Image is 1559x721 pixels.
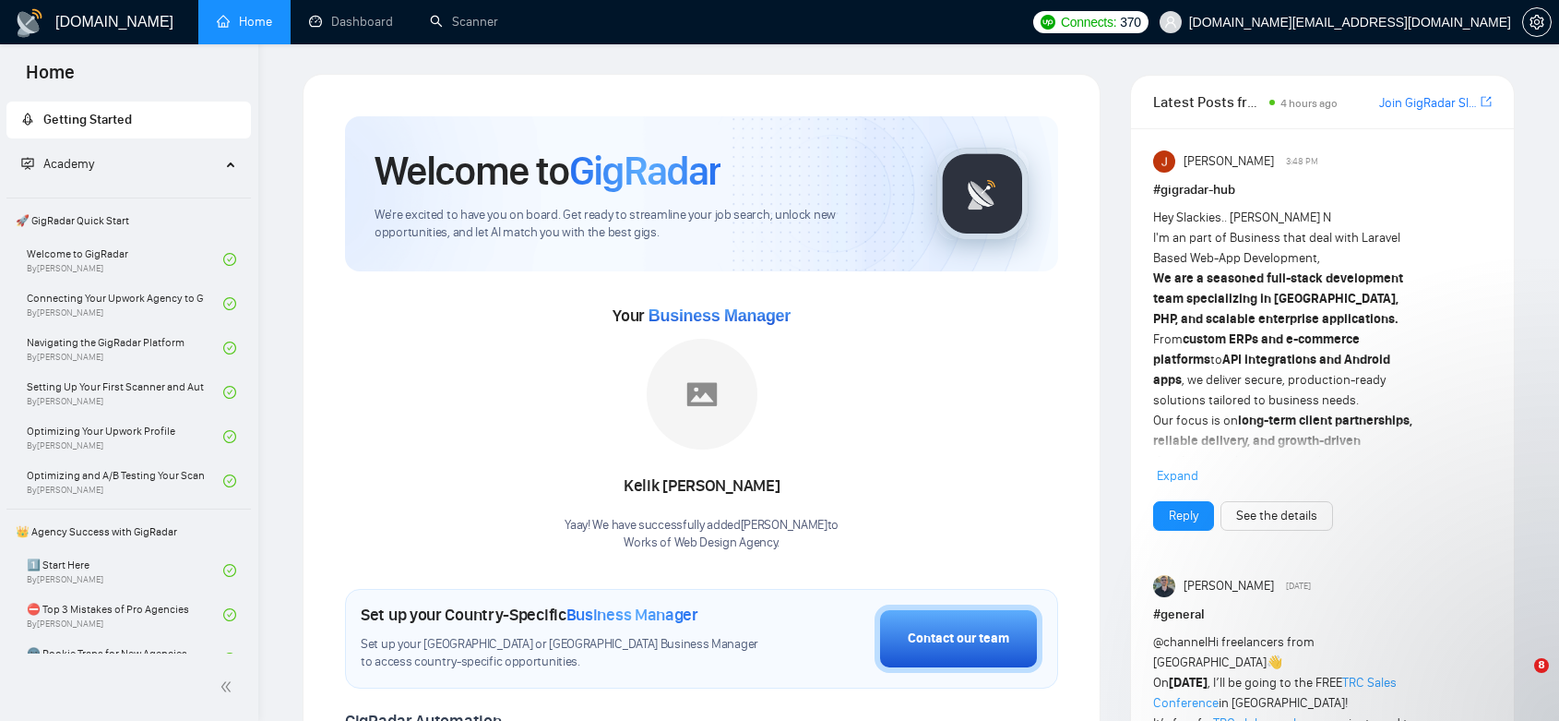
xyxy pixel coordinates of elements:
[1184,151,1274,172] span: [PERSON_NAME]
[1522,7,1552,37] button: setting
[43,112,132,127] span: Getting Started
[8,513,249,550] span: 👑 Agency Success with GigRadar
[1164,16,1177,29] span: user
[27,328,223,368] a: Navigating the GigRadar PlatformBy[PERSON_NAME]
[21,156,94,172] span: Academy
[430,14,498,30] a: searchScanner
[1286,153,1318,170] span: 3:48 PM
[223,253,236,266] span: check-circle
[1481,93,1492,111] a: export
[27,372,223,413] a: Setting Up Your First Scanner and Auto-BidderBy[PERSON_NAME]
[1184,576,1274,596] span: [PERSON_NAME]
[1153,634,1208,650] span: @channel
[1496,658,1541,703] iframe: Intercom live chat
[309,14,393,30] a: dashboardDashboard
[1522,15,1552,30] a: setting
[565,535,839,552] p: Works of Web Design Agency .
[1153,501,1214,531] button: Reply
[566,605,698,625] span: Business Manager
[361,636,770,671] span: Set up your [GEOGRAPHIC_DATA] or [GEOGRAPHIC_DATA] Business Manager to access country-specific op...
[1280,97,1338,110] span: 4 hours ago
[647,339,757,450] img: placeholder.png
[375,207,907,242] span: We're excited to have you on board. Get ready to streamline your job search, unlock new opportuni...
[15,8,44,38] img: logo
[875,605,1042,673] button: Contact our team
[1534,658,1549,673] span: 8
[1153,575,1175,597] img: Viktor Ostashevskyi
[613,306,791,326] span: Your
[223,653,236,666] span: check-circle
[1157,468,1198,484] span: Expand
[569,146,720,196] span: GigRadar
[1120,12,1140,32] span: 370
[1153,270,1403,327] strong: We are a seasoned full-stack development team specializing in [GEOGRAPHIC_DATA], PHP, and scalabl...
[6,102,251,138] li: Getting Started
[1153,605,1492,625] h1: # general
[27,595,223,635] a: ⛔ Top 3 Mistakes of Pro AgenciesBy[PERSON_NAME]
[1153,180,1492,200] h1: # gigradar-hub
[565,517,839,552] div: Yaay! We have successfully added [PERSON_NAME] to
[223,342,236,354] span: check-circle
[27,550,223,591] a: 1️⃣ Start HereBy[PERSON_NAME]
[361,605,698,625] h1: Set up your Country-Specific
[1169,675,1208,691] strong: [DATE]
[223,475,236,487] span: check-circle
[11,59,89,98] span: Home
[1481,94,1492,109] span: export
[1153,150,1175,173] img: Jivesh Nanda
[21,157,34,170] span: fund-projection-screen
[936,148,1029,240] img: gigradar-logo.png
[27,461,223,501] a: Optimizing and A/B Testing Your Scanner for Better ResultsBy[PERSON_NAME]
[223,430,236,443] span: check-circle
[223,564,236,577] span: check-circle
[1153,90,1263,114] span: Latest Posts from the GigRadar Community
[223,608,236,621] span: check-circle
[27,416,223,457] a: Optimizing Your Upwork ProfileBy[PERSON_NAME]
[1061,12,1116,32] span: Connects:
[1379,93,1477,114] a: Join GigRadar Slack Community
[220,678,238,696] span: double-left
[1153,413,1412,469] strong: long-term client partnerships, reliable delivery, and growth-driven development
[21,113,34,126] span: rocket
[223,297,236,310] span: check-circle
[1523,15,1551,30] span: setting
[27,239,223,280] a: Welcome to GigRadarBy[PERSON_NAME]
[27,283,223,324] a: Connecting Your Upwork Agency to GigRadarBy[PERSON_NAME]
[27,639,223,679] a: 🌚 Rookie Traps for New Agencies
[1041,15,1055,30] img: upwork-logo.png
[1153,208,1423,614] div: Hey Slackies.. [PERSON_NAME] N I'm an part of Business that deal with Laravel Based Web-App Devel...
[375,146,720,196] h1: Welcome to
[8,202,249,239] span: 🚀 GigRadar Quick Start
[565,471,839,502] div: Kelik [PERSON_NAME]
[223,386,236,399] span: check-circle
[217,14,272,30] a: homeHome
[1169,506,1198,526] a: Reply
[908,629,1009,649] div: Contact our team
[43,156,94,172] span: Academy
[649,306,791,325] span: Business Manager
